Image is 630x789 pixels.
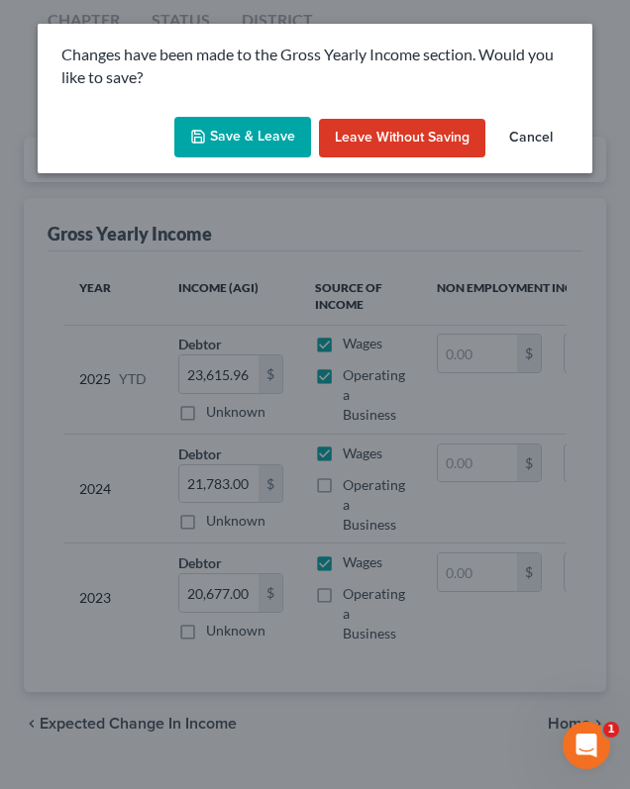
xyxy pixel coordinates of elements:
[493,119,569,158] button: Cancel
[319,119,485,158] button: Leave without Saving
[61,44,569,89] p: Changes have been made to the Gross Yearly Income section. Would you like to save?
[563,722,610,769] iframe: Intercom live chat
[603,722,619,738] span: 1
[174,117,311,158] button: Save & Leave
